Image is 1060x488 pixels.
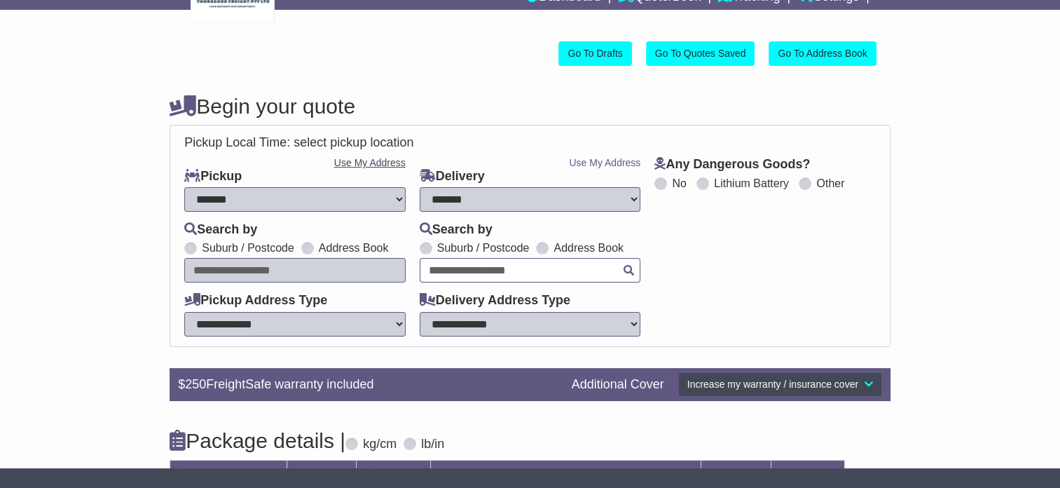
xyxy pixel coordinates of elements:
[553,241,624,255] label: Address Book
[437,241,530,255] label: Suburb / Postcode
[816,177,844,190] label: Other
[558,41,631,66] a: Go To Drafts
[654,157,810,172] label: Any Dangerous Goods?
[177,135,883,151] div: Pickup Local Time:
[334,157,406,168] a: Use My Address
[202,241,294,255] label: Suburb / Postcode
[569,157,640,168] a: Use My Address
[171,377,564,393] div: $ FreightSafe warranty included
[646,41,755,66] a: Go To Quotes Saved
[687,379,858,390] span: Increase my warranty / insurance cover
[363,437,397,452] label: kg/cm
[184,222,257,238] label: Search by
[184,169,242,184] label: Pickup
[184,293,327,309] label: Pickup Address Type
[420,169,485,184] label: Delivery
[170,95,890,118] h4: Begin your quote
[185,377,206,391] span: 250
[678,372,882,397] button: Increase my warranty / insurance cover
[421,437,444,452] label: lb/in
[294,135,413,149] span: select pickup location
[319,241,389,255] label: Address Book
[565,377,671,393] div: Additional Cover
[714,177,789,190] label: Lithium Battery
[420,222,493,238] label: Search by
[170,429,345,452] h4: Package details |
[420,293,570,309] label: Delivery Address Type
[769,41,876,66] a: Go To Address Book
[672,177,686,190] label: No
